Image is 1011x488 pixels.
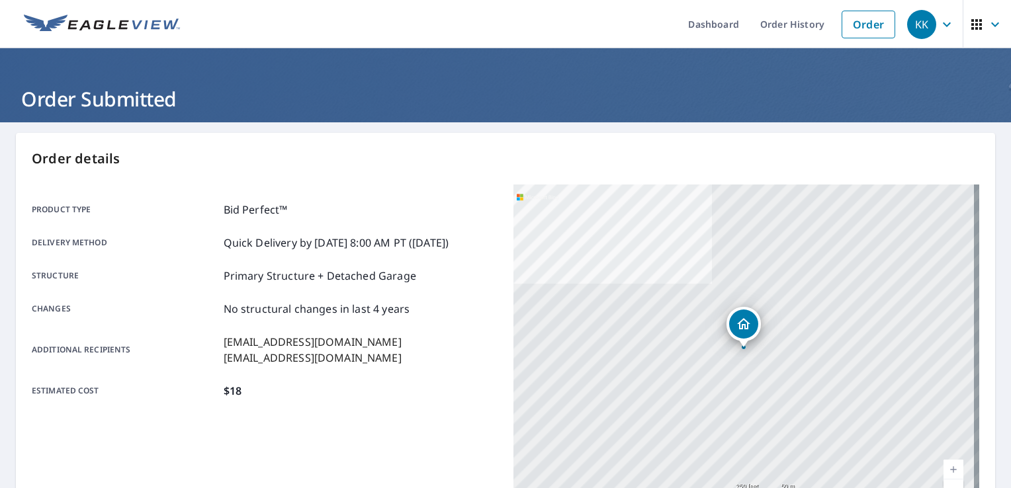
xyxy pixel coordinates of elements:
[32,301,218,317] p: Changes
[16,85,995,112] h1: Order Submitted
[224,268,416,284] p: Primary Structure + Detached Garage
[24,15,180,34] img: EV Logo
[224,334,402,350] p: [EMAIL_ADDRESS][DOMAIN_NAME]
[944,460,963,479] a: Current Level 17, Zoom In
[32,268,218,284] p: Structure
[224,235,449,251] p: Quick Delivery by [DATE] 8:00 AM PT ([DATE])
[224,383,242,399] p: $18
[32,235,218,251] p: Delivery method
[907,10,936,39] div: KK
[726,307,761,348] div: Dropped pin, building 1, Residential property, 3755 Coal River Rd Arnett, WV 25007
[842,11,895,38] a: Order
[32,149,979,169] p: Order details
[32,202,218,218] p: Product type
[224,301,410,317] p: No structural changes in last 4 years
[32,383,218,399] p: Estimated cost
[32,334,218,366] p: Additional recipients
[224,202,288,218] p: Bid Perfect™
[224,350,402,366] p: [EMAIL_ADDRESS][DOMAIN_NAME]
